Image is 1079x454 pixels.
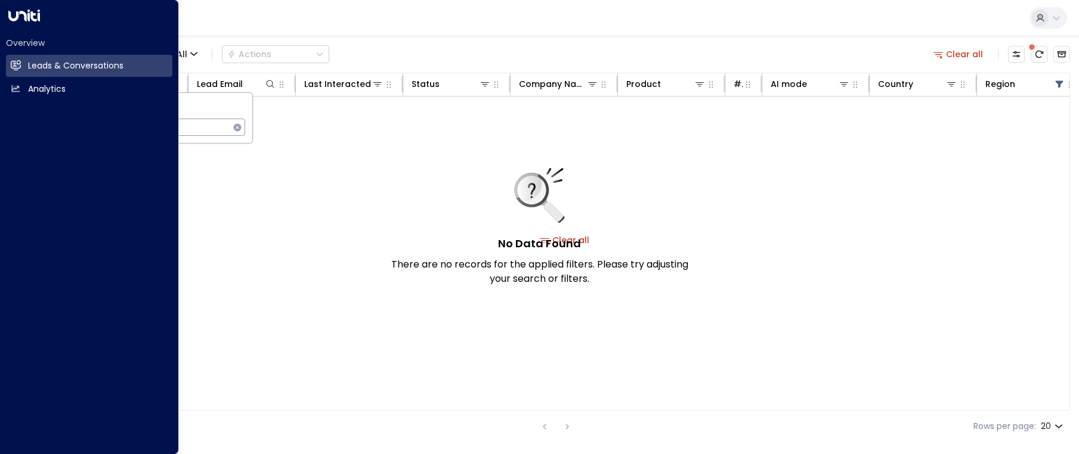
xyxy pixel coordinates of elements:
[1053,46,1070,63] button: Archived Leads
[304,77,371,91] div: Last Interacted
[626,77,706,91] div: Product
[1041,418,1065,435] div: 20
[498,235,581,251] h5: No Data Found
[519,77,598,91] div: Company Name
[391,257,689,286] p: There are no records for the applied filters. Please try adjusting your search or filters.
[222,45,329,63] button: Actions
[519,77,586,91] div: Company Name
[197,77,276,91] div: Lead Email
[412,77,440,91] div: Status
[985,77,1015,91] div: Region
[222,45,329,63] div: Button group with a nested menu
[28,83,66,95] h2: Analytics
[771,77,807,91] div: AI mode
[537,419,575,434] nav: pagination navigation
[878,77,957,91] div: Country
[227,49,271,60] div: Actions
[734,77,755,91] div: # of people
[1008,46,1025,63] button: Customize
[626,77,661,91] div: Product
[6,78,172,100] a: Analytics
[197,77,243,91] div: Lead Email
[878,77,913,91] div: Country
[973,420,1036,433] label: Rows per page:
[304,77,384,91] div: Last Interacted
[929,46,988,63] button: Clear all
[412,77,491,91] div: Status
[771,77,850,91] div: AI mode
[985,77,1065,91] div: Region
[6,37,172,49] h2: Overview
[1031,46,1047,63] span: There are new threads available. Refresh the grid to view the latest updates.
[28,60,123,72] h2: Leads & Conversations
[177,49,187,59] span: All
[6,55,172,77] a: Leads & Conversations
[734,77,743,91] div: # of people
